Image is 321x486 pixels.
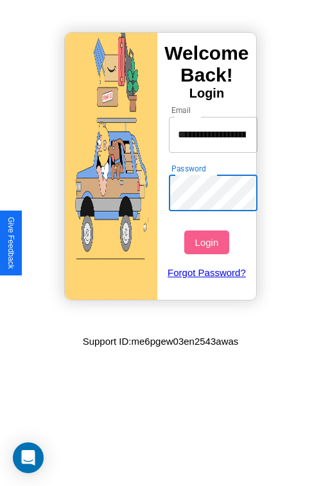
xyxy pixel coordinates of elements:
[65,33,157,300] img: gif
[184,230,229,254] button: Login
[171,163,205,174] label: Password
[157,86,256,101] h4: Login
[162,254,252,291] a: Forgot Password?
[171,105,191,116] label: Email
[6,217,15,269] div: Give Feedback
[13,442,44,473] div: Open Intercom Messenger
[157,42,256,86] h3: Welcome Back!
[83,333,239,350] p: Support ID: me6pgew03en2543awas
